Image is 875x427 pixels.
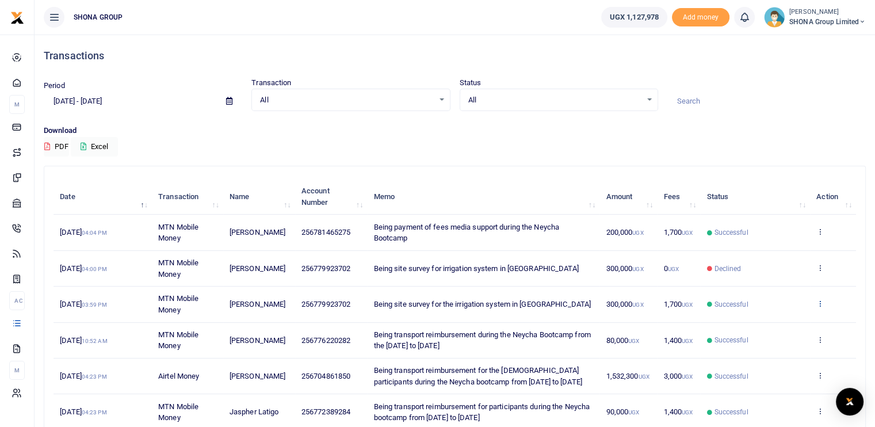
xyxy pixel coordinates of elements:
span: Being payment of fees media support during the Neycha Bootcamp [374,223,559,243]
th: Status: activate to sort column ascending [700,179,810,215]
span: SHONA Group Limited [789,17,866,27]
li: M [9,95,25,114]
p: Download [44,125,866,137]
span: [DATE] [60,407,106,416]
span: [DATE] [60,336,107,345]
span: Successful [714,371,748,382]
span: Being transport reimbursement during the Neycha Bootcamp from the [DATE] to [DATE] [374,330,591,350]
span: 1,400 [663,336,693,345]
span: [PERSON_NAME] [230,372,285,380]
input: select period [44,91,217,111]
a: UGX 1,127,978 [601,7,667,28]
th: Account Number: activate to sort column ascending [295,179,368,215]
span: 1,532,300 [606,372,649,380]
span: Successful [714,335,748,345]
span: MTN Mobile Money [158,294,198,314]
span: MTN Mobile Money [158,258,198,279]
span: 256779923702 [301,300,350,308]
th: Name: activate to sort column ascending [223,179,295,215]
small: UGX [632,230,643,236]
small: UGX [682,230,693,236]
small: 04:04 PM [82,230,107,236]
small: UGX [628,409,639,415]
span: Successful [714,407,748,417]
div: Open Intercom Messenger [836,388,863,415]
label: Transaction [251,77,291,89]
span: 1,700 [663,300,693,308]
span: [DATE] [60,228,106,237]
span: Add money [672,8,729,27]
span: Successful [714,299,748,310]
span: UGX 1,127,978 [610,12,659,23]
span: 1,400 [663,407,693,416]
span: 256781465275 [301,228,350,237]
span: Being site survey for the irrigation system in [GEOGRAPHIC_DATA] [374,300,591,308]
span: 256779923702 [301,264,350,273]
span: Airtel Money [158,372,199,380]
span: 0 [663,264,678,273]
span: Being transport reimbursement for the [DEMOGRAPHIC_DATA] participants during the Neycha bootcamp ... [374,366,582,386]
small: UGX [668,266,679,272]
input: Search [667,91,866,111]
a: profile-user [PERSON_NAME] SHONA Group Limited [764,7,866,28]
span: 256772389284 [301,407,350,416]
span: [PERSON_NAME] [230,264,285,273]
img: profile-user [764,7,785,28]
span: [PERSON_NAME] [230,300,285,308]
li: Toup your wallet [672,8,729,27]
small: [PERSON_NAME] [789,7,866,17]
small: UGX [638,373,649,380]
th: Memo: activate to sort column ascending [367,179,599,215]
th: Date: activate to sort column descending [54,179,152,215]
label: Period [44,80,65,91]
label: Status [460,77,482,89]
small: UGX [682,409,693,415]
li: M [9,361,25,380]
small: 04:23 PM [82,409,107,415]
span: 200,000 [606,228,643,237]
small: UGX [682,373,693,380]
span: MTN Mobile Money [158,330,198,350]
button: PDF [44,137,69,157]
th: Fees: activate to sort column ascending [657,179,700,215]
span: MTN Mobile Money [158,223,198,243]
span: Declined [714,264,741,274]
small: 04:23 PM [82,373,107,380]
small: UGX [682,338,693,344]
span: 300,000 [606,264,643,273]
th: Action: activate to sort column ascending [810,179,856,215]
small: 03:59 PM [82,302,107,308]
th: Transaction: activate to sort column ascending [152,179,223,215]
span: 3,000 [663,372,693,380]
span: 80,000 [606,336,639,345]
span: All [468,94,641,106]
small: UGX [632,266,643,272]
span: [PERSON_NAME] [230,228,285,237]
li: Wallet ballance [597,7,672,28]
span: MTN Mobile Money [158,402,198,422]
li: Ac [9,291,25,310]
span: [PERSON_NAME] [230,336,285,345]
a: logo-small logo-large logo-large [10,13,24,21]
th: Amount: activate to sort column ascending [599,179,657,215]
span: Jaspher Latigo [230,407,278,416]
small: 04:00 PM [82,266,107,272]
span: SHONA GROUP [69,12,127,22]
span: Being site survey for irrigation system in [GEOGRAPHIC_DATA] [374,264,579,273]
span: All [260,94,433,106]
small: UGX [628,338,639,344]
h4: Transactions [44,49,866,62]
span: [DATE] [60,372,106,380]
button: Excel [71,137,118,157]
small: UGX [632,302,643,308]
span: Being transport reimbursement for participants during the Neycha bootcamp from [DATE] to [DATE] [374,402,590,422]
span: 300,000 [606,300,643,308]
span: Successful [714,227,748,238]
span: 256704861850 [301,372,350,380]
span: [DATE] [60,264,106,273]
small: UGX [682,302,693,308]
span: 256776220282 [301,336,350,345]
span: 90,000 [606,407,639,416]
small: 10:52 AM [82,338,108,344]
span: [DATE] [60,300,106,308]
